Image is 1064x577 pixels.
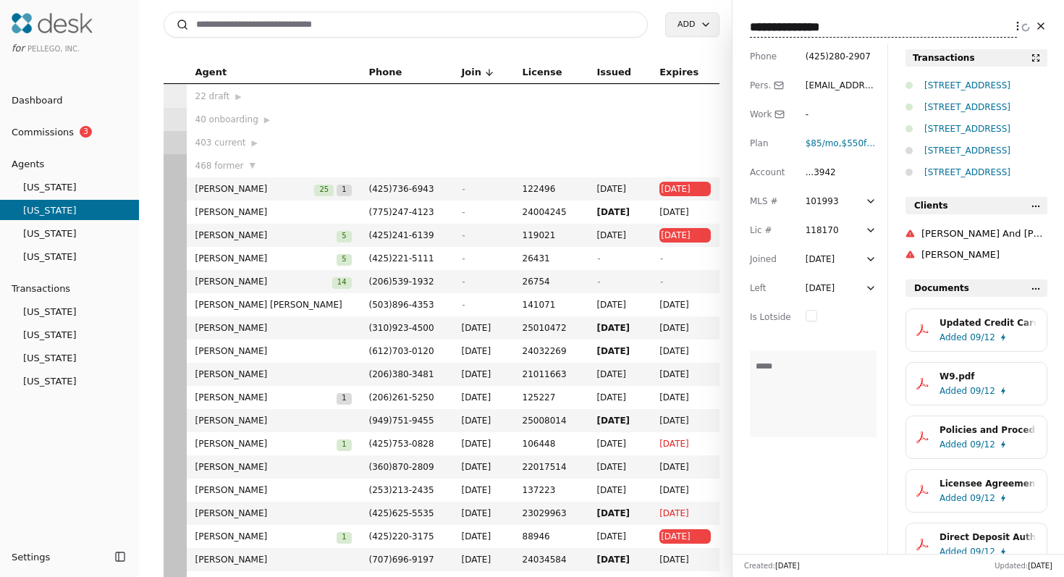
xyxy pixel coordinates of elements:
div: W9.pdf [940,369,1036,384]
span: ( 612 ) 703 - 0120 [369,346,434,356]
button: Direct Deposit Authorization.pdfAdded09/12 [905,523,1047,566]
span: ▼ [250,159,256,172]
span: Added [940,330,967,345]
span: [DATE] [462,390,505,405]
span: [DATE] [596,390,642,405]
div: Account [750,165,791,180]
span: [DATE] [596,205,642,219]
span: [PERSON_NAME] [195,274,332,289]
div: Direct Deposit Authorization.pdf [940,530,1036,544]
span: - [659,253,662,264]
span: 1 [337,185,351,196]
span: Added [940,437,967,452]
span: 24034584 [523,552,580,567]
div: [STREET_ADDRESS] [924,78,1047,93]
span: 1 [337,393,351,405]
span: 09/12 [970,384,995,398]
span: Pellego, Inc. [28,45,80,53]
span: ( 310 ) 923 - 4500 [369,323,434,333]
span: 22017514 [523,460,580,474]
span: Expires [659,64,698,80]
span: [DATE] [659,460,710,474]
span: Agent [195,64,227,80]
span: $550 fee [842,138,878,148]
div: [STREET_ADDRESS] [924,100,1047,114]
span: Settings [12,549,50,565]
span: 119021 [523,228,580,243]
span: 25 [314,185,334,196]
span: 09/12 [970,437,995,452]
span: Added [940,491,967,505]
div: [PERSON_NAME] And [PERSON_NAME] [921,226,1047,241]
div: [DATE] [806,281,835,295]
span: [DATE] [462,367,505,382]
div: 22 draft [195,89,352,104]
div: - [806,107,832,122]
span: [DATE] [659,552,710,567]
span: ▶ [252,137,258,150]
button: 5 [337,228,351,243]
span: ( 206 ) 539 - 1932 [369,277,434,287]
span: [DATE] [462,506,505,521]
span: [DATE] [596,344,642,358]
div: [DATE] [806,252,835,266]
div: 118170 [806,223,839,237]
span: - [596,253,599,264]
div: [STREET_ADDRESS] [924,143,1047,158]
span: 106448 [523,437,580,451]
button: 1 [337,437,351,451]
span: ( 425 ) 220 - 3175 [369,531,434,542]
div: [STREET_ADDRESS] [924,122,1047,136]
span: [DATE] [659,483,710,497]
span: [PERSON_NAME] [195,205,352,219]
span: - [462,184,465,194]
button: Add [665,12,719,37]
span: , [806,138,842,148]
span: [DATE] [1028,562,1052,570]
span: - [462,230,465,240]
span: [DATE] [659,437,710,451]
div: Is Lotside [750,310,791,324]
span: ▶ [264,114,270,127]
span: ( 503 ) 896 - 4353 [369,300,434,310]
span: [DATE] [596,506,642,521]
button: 25 [314,182,334,196]
button: Licensee Agreement.pdfAdded09/12 [905,469,1047,513]
span: [PERSON_NAME] [PERSON_NAME] [195,298,352,312]
span: 5 [337,231,351,243]
span: [DATE] [596,529,642,544]
div: Lic # [750,223,791,237]
button: Policies and Procedures.pdfAdded09/12 [905,416,1047,459]
span: [DATE] [462,321,505,335]
span: 23029963 [523,506,580,521]
span: Issued [596,64,631,80]
span: ( 425 ) 753 - 0828 [369,439,434,449]
span: 1 [337,532,351,544]
span: [DATE] [596,321,642,335]
span: [DATE] [596,367,642,382]
div: 403 current [195,135,352,150]
span: 5 [337,254,351,266]
span: [PERSON_NAME] [195,506,352,521]
span: [DATE] [596,552,642,567]
span: 21011663 [523,367,580,382]
span: ( 425 ) 625 - 5535 [369,508,434,518]
div: [PERSON_NAME] [921,247,1047,262]
span: [DATE] [596,182,642,196]
span: 468 former [195,159,244,173]
div: Policies and Procedures.pdf [940,423,1036,437]
div: [STREET_ADDRESS] [924,165,1047,180]
span: 09/12 [970,491,995,505]
span: 14 [332,277,352,289]
span: 141071 [523,298,580,312]
span: [PERSON_NAME] [195,413,352,428]
span: [DATE] [596,483,642,497]
span: $85 /mo [806,138,839,148]
span: [DATE] [661,228,709,243]
span: [DATE] [462,552,505,567]
span: ( 707 ) 696 - 9197 [369,555,434,565]
button: Settings [6,545,110,568]
div: MLS # [750,194,791,209]
div: 40 onboarding [195,112,352,127]
span: [PERSON_NAME] [195,367,352,382]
